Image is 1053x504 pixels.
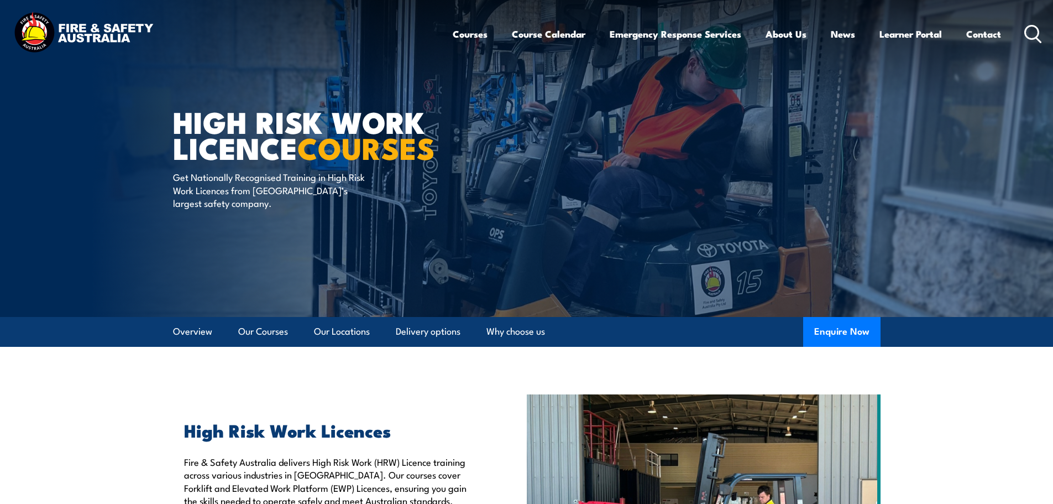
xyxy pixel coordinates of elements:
a: Our Courses [238,317,288,346]
h1: High Risk Work Licence [173,108,446,160]
strong: COURSES [297,124,435,170]
a: Overview [173,317,212,346]
a: Emergency Response Services [610,19,741,49]
a: Contact [966,19,1001,49]
a: Delivery options [396,317,460,346]
h2: High Risk Work Licences [184,422,476,438]
a: Learner Portal [879,19,942,49]
button: Enquire Now [803,317,881,347]
a: News [831,19,855,49]
a: Courses [453,19,488,49]
a: Our Locations [314,317,370,346]
a: Course Calendar [512,19,585,49]
p: Get Nationally Recognised Training in High Risk Work Licences from [GEOGRAPHIC_DATA]’s largest sa... [173,170,375,209]
a: Why choose us [486,317,545,346]
a: About Us [766,19,806,49]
